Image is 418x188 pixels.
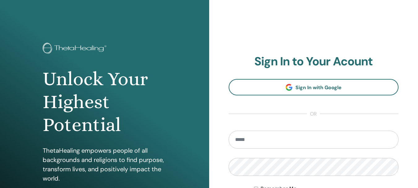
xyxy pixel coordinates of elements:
span: Sign In with Google [295,84,342,91]
h1: Unlock Your Highest Potential [43,68,166,137]
p: ThetaHealing empowers people of all backgrounds and religions to find purpose, transform lives, a... [43,146,166,183]
a: Sign In with Google [229,79,399,95]
span: or [307,110,320,118]
h2: Sign In to Your Acount [229,55,399,69]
